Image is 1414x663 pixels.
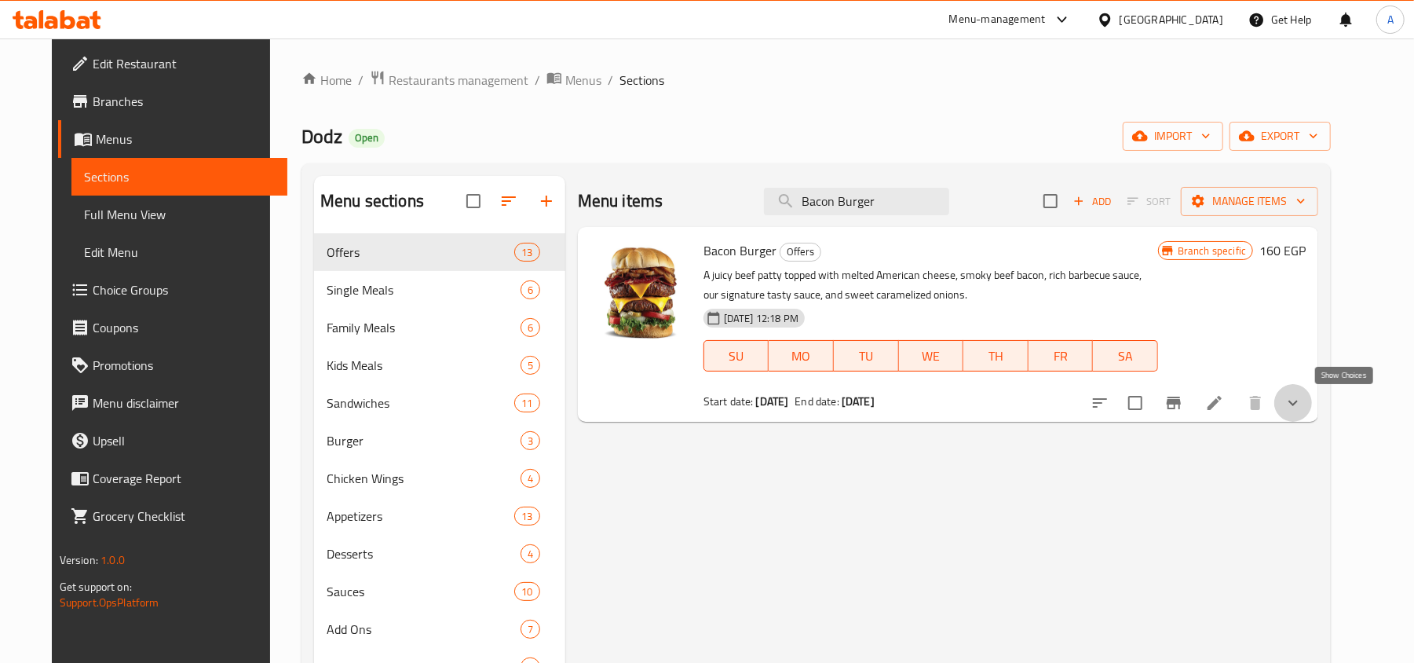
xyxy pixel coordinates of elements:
span: Offers [780,243,820,261]
input: search [764,188,949,215]
a: Coupons [58,309,288,346]
span: Chicken Wings [327,469,521,488]
span: FR [1035,345,1087,368]
span: Edit Restaurant [93,54,276,73]
span: Coverage Report [93,469,276,488]
span: [DATE] 12:18 PM [718,311,805,326]
div: Sauces10 [314,573,565,610]
p: A juicy beef patty topped with melted American cheese, smoky beef bacon, rich barbecue sauce, our... [703,266,1158,305]
li: / [608,71,613,90]
b: [DATE] [842,391,875,412]
div: Sandwiches [327,394,515,412]
span: Upsell [93,431,276,450]
button: Branch-specific-item [1155,384,1193,422]
span: Desserts [327,544,521,563]
div: Kids Meals [327,356,521,375]
span: Full Menu View [84,205,276,224]
span: 6 [521,283,539,298]
span: Single Meals [327,280,521,299]
h2: Menu items [578,189,663,213]
div: items [521,318,540,337]
div: Offers [327,243,515,262]
a: Choice Groups [58,271,288,309]
a: Menus [546,70,601,90]
button: Add [1067,189,1117,214]
span: Sections [84,167,276,186]
span: 11 [515,396,539,411]
span: Family Meals [327,318,521,337]
span: Select to update [1119,386,1152,419]
span: 4 [521,547,539,562]
div: Desserts4 [314,535,565,573]
div: items [521,544,540,563]
a: Support.OpsPlatform [60,592,159,613]
span: Manage items [1193,192,1306,211]
button: TH [963,340,1029,372]
button: SA [1093,340,1158,372]
div: Appetizers [327,507,515,526]
span: Promotions [93,356,276,375]
div: Menu-management [949,10,1046,29]
div: items [521,620,540,639]
img: Bacon Burger [590,240,691,340]
div: Open [349,129,385,148]
span: 13 [515,245,539,260]
button: MO [769,340,834,372]
div: items [514,394,539,412]
b: [DATE] [756,391,789,412]
span: Add [1071,192,1113,211]
span: Menus [96,130,276,148]
div: Offers [780,243,821,262]
span: Select all sections [457,185,490,218]
button: import [1123,122,1223,151]
a: Home [301,71,352,90]
span: Branches [93,92,276,111]
div: Offers13 [314,233,565,271]
span: End date: [795,391,839,412]
div: items [521,356,540,375]
button: FR [1029,340,1094,372]
span: Add item [1067,189,1117,214]
div: Kids Meals5 [314,346,565,384]
div: Family Meals6 [314,309,565,346]
button: TU [834,340,899,372]
nav: breadcrumb [301,70,1331,90]
div: items [521,469,540,488]
span: 1.0.0 [100,550,125,570]
span: Bacon Burger [703,239,776,262]
span: Grocery Checklist [93,507,276,526]
span: Edit Menu [84,243,276,262]
span: Select section [1034,185,1067,218]
span: Choice Groups [93,280,276,299]
span: Menu disclaimer [93,394,276,412]
a: Full Menu View [71,196,288,233]
span: SA [1099,345,1152,368]
span: A [1387,11,1394,28]
span: 13 [515,509,539,524]
button: sort-choices [1081,384,1119,422]
li: / [535,71,540,90]
div: items [514,582,539,601]
button: SU [703,340,769,372]
a: Restaurants management [370,70,528,90]
span: MO [775,345,828,368]
li: / [358,71,364,90]
span: Start date: [703,391,754,412]
a: Branches [58,82,288,120]
span: TU [840,345,893,368]
a: Promotions [58,346,288,384]
a: Upsell [58,422,288,460]
button: delete [1237,384,1274,422]
span: Sections [619,71,664,90]
span: export [1242,126,1318,146]
a: Coverage Report [58,460,288,497]
span: Menus [565,71,601,90]
div: Appetizers13 [314,497,565,535]
button: Manage items [1181,187,1318,216]
div: Single Meals6 [314,271,565,309]
button: export [1229,122,1331,151]
span: Version: [60,550,98,570]
div: items [514,507,539,526]
span: Dodz [301,119,342,154]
